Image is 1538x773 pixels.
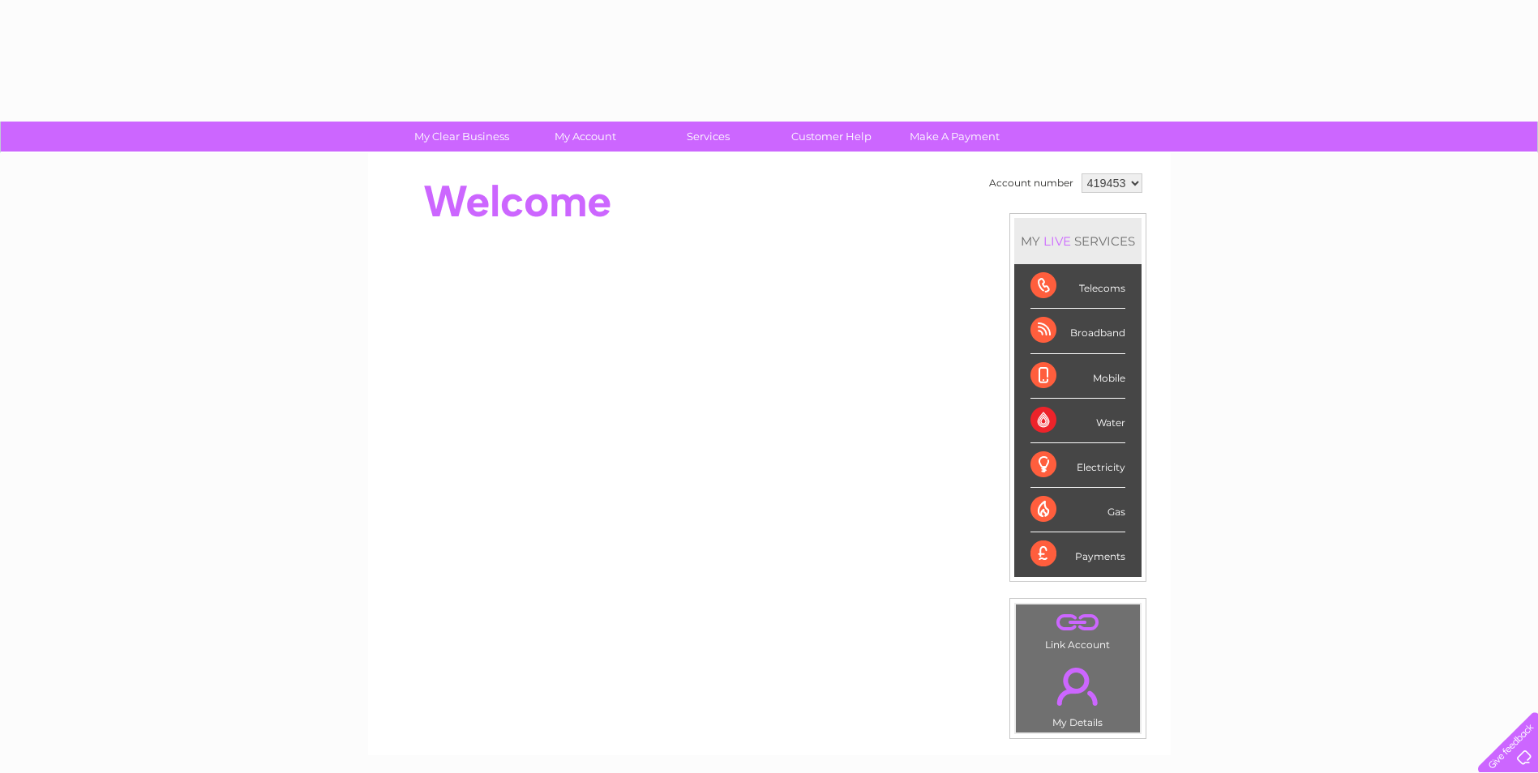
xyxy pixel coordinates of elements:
div: Payments [1030,532,1125,576]
a: My Account [518,122,652,152]
a: My Clear Business [395,122,529,152]
a: Make A Payment [888,122,1022,152]
td: My Details [1015,654,1141,733]
div: Water [1030,399,1125,443]
div: LIVE [1040,233,1074,249]
td: Account number [985,169,1077,197]
div: Mobile [1030,354,1125,399]
div: Gas [1030,488,1125,532]
a: Customer Help [765,122,898,152]
a: Services [641,122,775,152]
div: Telecoms [1030,264,1125,309]
div: Broadband [1030,309,1125,353]
a: . [1020,609,1136,637]
div: MY SERVICES [1014,218,1142,264]
a: . [1020,658,1136,715]
td: Link Account [1015,604,1141,655]
div: Electricity [1030,443,1125,488]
